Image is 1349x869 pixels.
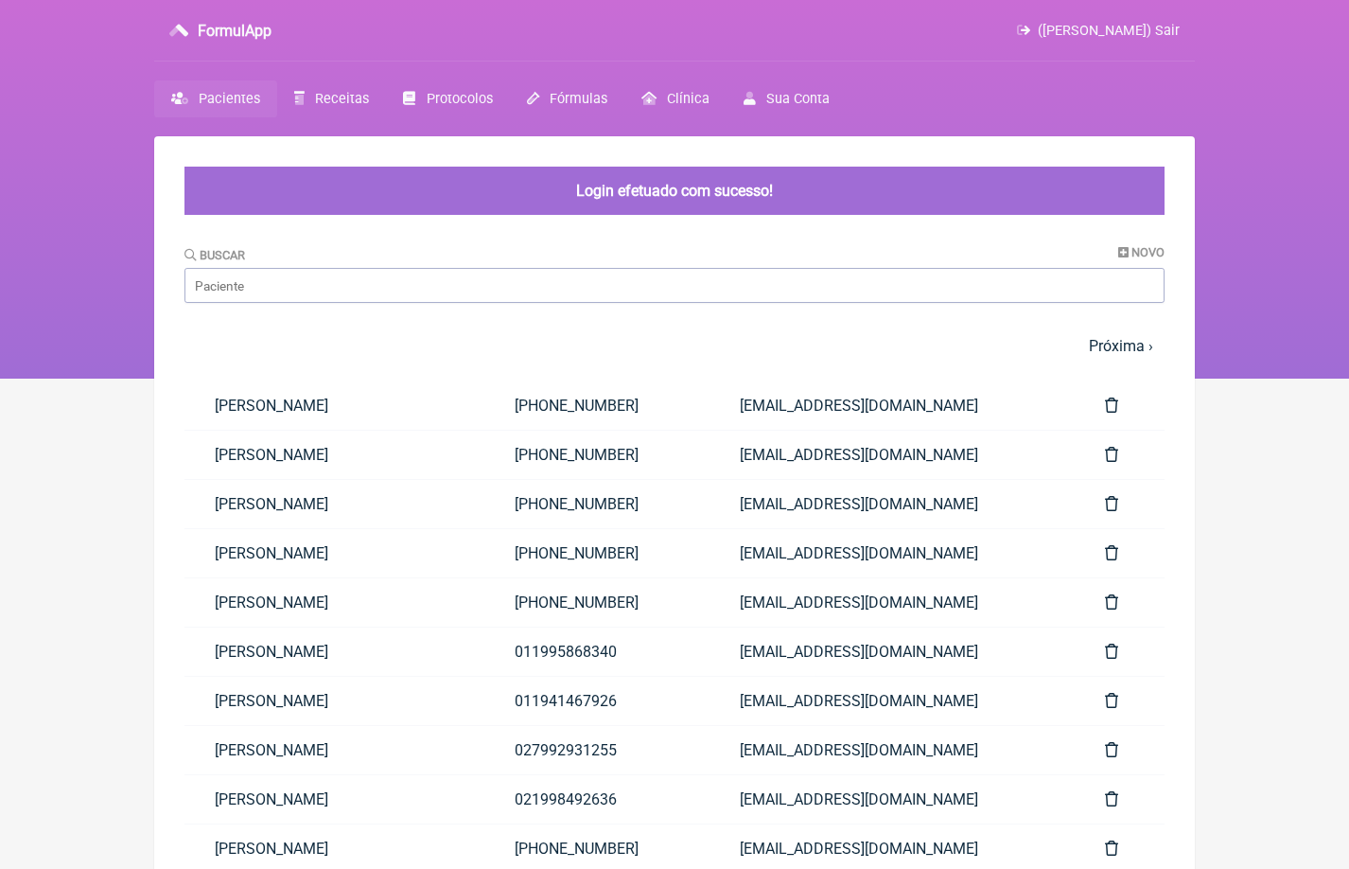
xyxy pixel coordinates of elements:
input: Paciente [184,268,1165,303]
a: [EMAIL_ADDRESS][DOMAIN_NAME] [710,578,1075,627]
a: [PERSON_NAME] [184,529,484,577]
a: Fórmulas [510,80,624,117]
a: [PHONE_NUMBER] [484,381,710,430]
a: 021998492636 [484,775,710,824]
a: [PERSON_NAME] [184,677,484,725]
span: Receitas [315,91,369,107]
span: Protocolos [427,91,493,107]
a: [EMAIL_ADDRESS][DOMAIN_NAME] [710,775,1075,824]
span: Sua Conta [766,91,830,107]
a: Novo [1118,245,1165,259]
a: [PERSON_NAME] [184,480,484,528]
a: [PHONE_NUMBER] [484,480,710,528]
a: [PHONE_NUMBER] [484,578,710,627]
a: Próxima › [1089,337,1153,355]
nav: pager [184,326,1165,366]
a: [EMAIL_ADDRESS][DOMAIN_NAME] [710,480,1075,528]
div: Login efetuado com sucesso! [184,167,1165,215]
a: [EMAIL_ADDRESS][DOMAIN_NAME] [710,381,1075,430]
a: [PERSON_NAME] [184,628,484,676]
span: Clínica [667,91,710,107]
a: Protocolos [386,80,509,117]
a: 011995868340 [484,628,710,676]
a: Clínica [624,80,727,117]
label: Buscar [184,248,245,262]
a: 027992931255 [484,726,710,774]
a: [EMAIL_ADDRESS][DOMAIN_NAME] [710,431,1075,479]
a: 011941467926 [484,677,710,725]
a: [PHONE_NUMBER] [484,529,710,577]
span: Novo [1131,245,1165,259]
a: Receitas [277,80,386,117]
a: [PERSON_NAME] [184,726,484,774]
span: Pacientes [199,91,260,107]
a: [EMAIL_ADDRESS][DOMAIN_NAME] [710,677,1075,725]
span: Fórmulas [550,91,607,107]
h3: FormulApp [198,22,272,40]
a: [EMAIL_ADDRESS][DOMAIN_NAME] [710,726,1075,774]
a: [PERSON_NAME] [184,578,484,627]
a: [PERSON_NAME] [184,381,484,430]
a: [EMAIL_ADDRESS][DOMAIN_NAME] [710,529,1075,577]
a: [PERSON_NAME] [184,775,484,824]
a: [PHONE_NUMBER] [484,431,710,479]
a: [PERSON_NAME] [184,431,484,479]
a: ([PERSON_NAME]) Sair [1017,23,1180,39]
a: Sua Conta [727,80,847,117]
a: [EMAIL_ADDRESS][DOMAIN_NAME] [710,628,1075,676]
span: ([PERSON_NAME]) Sair [1038,23,1180,39]
a: Pacientes [154,80,277,117]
